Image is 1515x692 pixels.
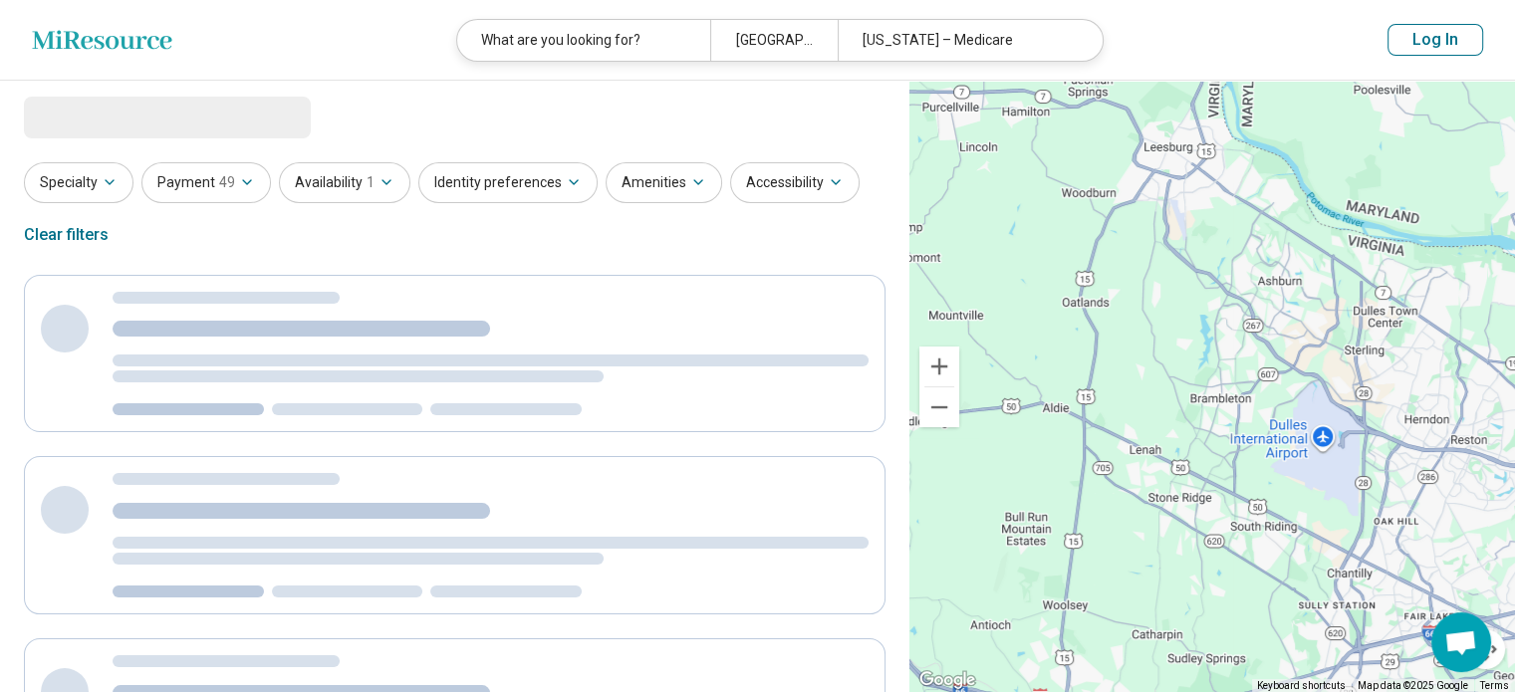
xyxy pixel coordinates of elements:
[24,211,109,259] div: Clear filters
[418,162,598,203] button: Identity preferences
[919,346,959,386] button: Zoom in
[606,162,722,203] button: Amenities
[367,172,375,193] span: 1
[219,172,235,193] span: 49
[1388,24,1483,56] button: Log In
[24,97,191,136] span: Loading...
[141,162,271,203] button: Payment49
[1431,612,1491,672] div: Open chat
[730,162,860,203] button: Accessibility
[279,162,410,203] button: Availability1
[1358,680,1468,691] span: Map data ©2025 Google
[24,162,133,203] button: Specialty
[710,20,837,61] div: [GEOGRAPHIC_DATA], [GEOGRAPHIC_DATA] 20148
[919,387,959,427] button: Zoom out
[1480,680,1509,691] a: Terms (opens in new tab)
[457,20,710,61] div: What are you looking for?
[838,20,1091,61] div: [US_STATE] – Medicare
